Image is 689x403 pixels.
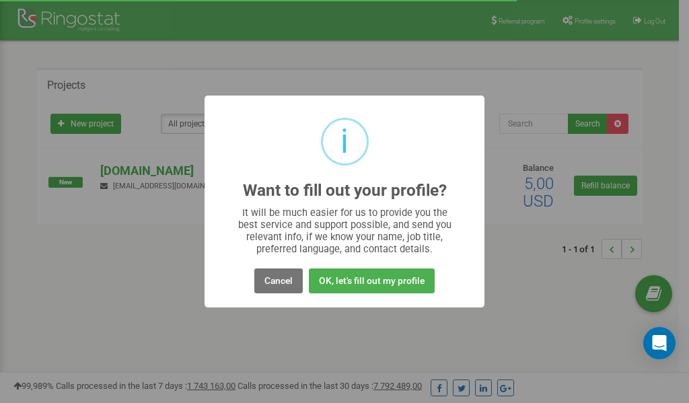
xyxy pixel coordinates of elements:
[340,120,349,163] div: i
[643,327,676,359] div: Open Intercom Messenger
[254,268,303,293] button: Cancel
[243,182,447,200] h2: Want to fill out your profile?
[231,207,458,255] div: It will be much easier for us to provide you the best service and support possible, and send you ...
[309,268,435,293] button: OK, let's fill out my profile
